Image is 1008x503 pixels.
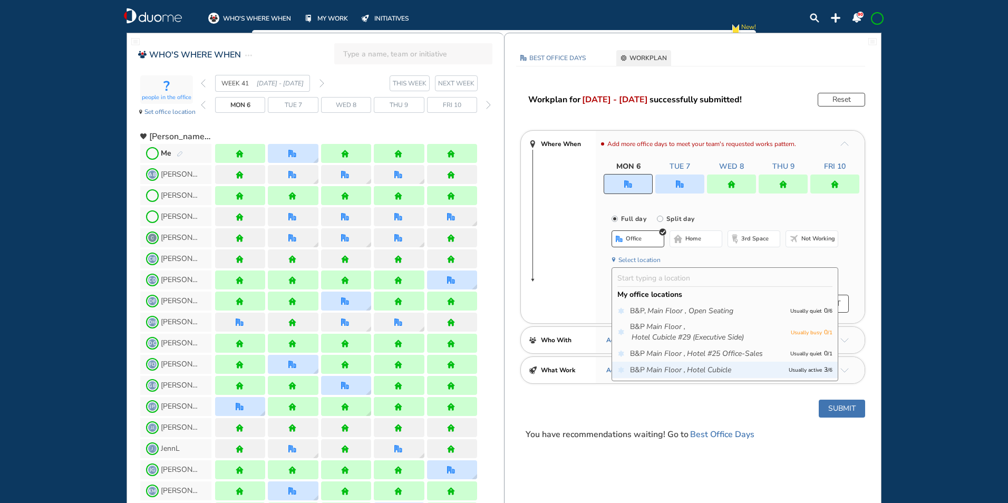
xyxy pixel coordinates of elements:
[148,255,157,263] span: CB
[676,180,684,188] img: office.a375675b.svg
[236,171,244,179] img: home.de338a94.svg
[394,234,402,242] img: office.a375675b.svg
[582,93,648,106] span: [DATE] - [DATE]
[650,93,742,106] span: successfully submitted!
[664,211,694,225] label: Split day
[313,453,318,458] div: location dialog
[472,221,477,226] div: location dialog
[161,297,200,305] span: [PERSON_NAME]
[360,13,371,24] div: initiatives-off
[528,93,580,106] span: Workplan for
[447,276,455,284] div: office
[366,390,371,395] div: location dialog
[831,13,840,23] div: plus-topbar
[852,13,861,23] img: notification-panel-on.a48c1939.svg
[257,78,304,89] span: [DATE] - [DATE]
[670,230,722,247] button: home-bdbdbdhome
[630,306,785,316] span: B&P,
[361,15,369,22] img: initiatives-off.b77ef7b9.svg
[617,350,625,357] div: favourite-star-off
[529,150,537,282] div: downward-line
[236,234,244,242] div: home
[161,234,200,242] span: [PERSON_NAME]
[131,37,140,46] img: fullwidthpage.7645317a.svg
[868,37,877,46] div: fullwidthpage
[612,230,664,247] button: officeofficeround_checked
[260,411,265,416] img: grid-tooltip.ec663082.svg
[394,255,402,263] img: home.de338a94.svg
[317,13,348,24] span: MY WORK
[208,13,219,24] img: whoswherewhen-on.f71bec3a.svg
[617,289,682,300] span: My office locations
[313,453,318,458] img: grid-tooltip.ec663082.svg
[161,170,200,179] span: [PERSON_NAME]
[772,161,794,172] span: Thu 9
[447,150,455,158] div: home
[676,180,684,188] div: office
[394,192,402,200] div: home
[148,276,157,284] span: CD
[341,192,349,200] div: home
[435,75,478,91] button: next week
[394,297,402,305] div: home
[245,49,252,62] div: task-ellipse
[341,276,349,284] div: home
[208,13,219,24] div: whoswherewhen-on
[149,49,241,61] span: WHO'S WHERE WHEN
[719,161,744,172] span: Wed 8
[447,297,455,305] img: home.de338a94.svg
[366,242,371,247] div: location dialog
[621,55,627,61] div: settings-cog-404040
[343,42,490,65] input: Type a name, team or initiative
[124,8,182,24] img: duome-logo-whitelogo.b0ca3abf.svg
[617,366,625,374] div: favourite-star-off
[447,192,455,200] img: home.de338a94.svg
[840,141,849,146] div: arrow-up-a5b4c4
[447,171,455,179] div: home
[161,148,171,159] span: Me
[824,161,846,172] span: Fri 10
[139,110,142,114] div: location-pin-black
[732,234,738,244] img: thirdspace-bdbdbd.5709581c.svg
[810,13,819,23] img: search-lens.23226280.svg
[394,171,402,179] div: office
[393,78,427,89] span: THIS WEEK
[394,318,402,326] div: office
[829,307,832,315] span: 6
[140,75,193,104] div: activity-box
[427,97,477,113] div: day Fri
[779,180,787,188] img: home.de338a94.svg
[629,53,667,63] span: WORKPLAN
[142,94,191,101] span: people in the office
[177,151,183,158] img: pen-edit.0ace1a30.svg
[438,78,474,89] span: NEXT WEEK
[163,79,170,94] span: ?
[144,107,196,117] span: Set office location
[810,13,819,23] div: search-lens
[236,297,244,305] div: home
[341,150,349,158] img: home.de338a94.svg
[341,171,349,179] div: office
[472,474,477,479] div: location dialog
[260,411,265,416] div: location dialog
[201,97,203,113] div: back day
[618,255,661,265] button: Select location
[674,235,682,243] div: home-bdbdbd
[447,255,455,263] img: home.de338a94.svg
[394,213,402,221] div: office
[790,305,832,316] p: Usually quiet /
[520,55,527,61] img: office-6184ad.727518b9.svg
[831,180,839,188] img: home.de338a94.svg
[607,140,796,148] span: Add more office days to meet your team's requested works pattern.
[140,133,147,140] img: heart-black.4c634c71.svg
[394,276,402,284] img: home.de338a94.svg
[288,171,296,179] div: office
[341,297,349,305] img: office.a375675b.svg
[419,179,424,184] div: location dialog
[618,366,624,374] img: favourite-star-off.9e29592f.svg
[236,150,244,158] img: home.de338a94.svg
[394,276,402,284] div: home
[394,255,402,263] div: home
[313,495,318,500] div: location dialog
[236,213,244,221] div: home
